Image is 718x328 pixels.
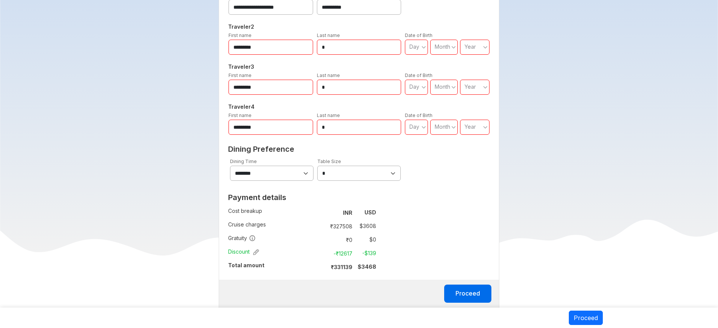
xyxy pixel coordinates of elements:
strong: INR [343,209,352,216]
td: ₹ 0 [324,234,355,245]
label: Date of Birth [405,72,432,78]
strong: $ 3468 [358,263,376,270]
td: Cruise charges [228,219,320,233]
svg: angle down [451,43,456,51]
td: : [320,246,324,260]
label: Last name [317,72,340,78]
h5: Traveler 3 [227,62,491,71]
button: Proceed [569,311,603,325]
strong: USD [364,209,376,216]
span: Year [465,43,476,50]
svg: angle down [422,43,426,51]
td: $ 0 [355,234,376,245]
td: : [320,233,324,246]
svg: angle down [451,83,456,91]
svg: angle down [422,83,426,91]
span: Gratuity [228,234,256,242]
label: Table Size [317,159,341,164]
td: Cost breakup [228,206,320,219]
td: : [320,206,324,219]
td: : [320,260,324,274]
svg: angle down [483,123,488,131]
td: : [320,219,324,233]
label: First name [229,72,252,78]
td: $ 3608 [355,221,376,231]
strong: Total amount [228,262,264,268]
svg: angle down [483,43,488,51]
h2: Dining Preference [228,145,490,154]
span: Day [409,123,419,130]
h5: Traveler 2 [227,22,491,31]
label: First name [229,112,252,118]
label: Last name [317,32,340,38]
label: Date of Birth [405,112,432,118]
label: Dining Time [230,159,257,164]
svg: angle down [422,123,426,131]
span: Discount [228,248,259,256]
label: Last name [317,112,340,118]
label: Date of Birth [405,32,432,38]
span: Month [435,123,450,130]
svg: angle down [451,123,456,131]
strong: ₹ 331139 [331,264,352,270]
label: First name [229,32,252,38]
button: Proceed [444,285,491,303]
svg: angle down [483,83,488,91]
span: Year [465,123,476,130]
span: Day [409,43,419,50]
span: Day [409,83,419,90]
td: -₹ 12617 [324,248,355,259]
h5: Traveler 4 [227,102,491,111]
span: Month [435,83,450,90]
td: -$ 139 [355,248,376,259]
span: Month [435,43,450,50]
h2: Payment details [228,193,376,202]
td: ₹ 327508 [324,221,355,231]
span: Year [465,83,476,90]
